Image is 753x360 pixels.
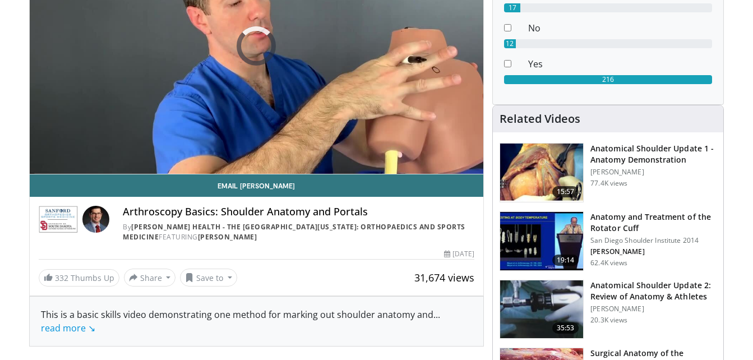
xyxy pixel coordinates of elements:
div: By FEATURING [123,222,474,242]
a: [PERSON_NAME] Health - The [GEOGRAPHIC_DATA][US_STATE]: Orthopaedics and Sports Medicine [123,222,465,242]
h4: Arthroscopy Basics: Shoulder Anatomy and Portals [123,206,474,218]
h3: Anatomical Shoulder Update 2: Review of Anatomy & Athletes [590,280,717,302]
span: 15:57 [552,186,579,197]
a: read more ↘ [41,322,95,334]
a: 332 Thumbs Up [39,269,119,287]
button: Save to [180,269,237,287]
a: 15:57 Anatomical Shoulder Update 1 - Anatomy Demonstration [PERSON_NAME] 77.4K views [500,143,717,202]
h4: Related Videos [500,112,580,126]
div: 12 [504,39,516,48]
span: 31,674 views [414,271,474,284]
span: 332 [55,273,68,283]
p: [PERSON_NAME] [590,168,717,177]
p: 77.4K views [590,179,627,188]
a: Email [PERSON_NAME] [30,174,484,197]
div: 216 [504,75,712,84]
img: Sanford Health - The University of South Dakota School of Medicine: Orthopaedics and Sports Medicine [39,206,78,233]
p: [PERSON_NAME] [590,304,717,313]
img: 49076_0000_3.png.150x105_q85_crop-smart_upscale.jpg [500,280,583,339]
span: 19:14 [552,255,579,266]
button: Share [124,269,176,287]
h3: Anatomy and Treatment of the Rotator Cuff [590,211,717,234]
a: 35:53 Anatomical Shoulder Update 2: Review of Anatomy & Athletes [PERSON_NAME] 20.3K views [500,280,717,339]
dd: Yes [520,57,720,71]
span: ... [41,308,440,334]
p: [PERSON_NAME] [590,247,717,256]
img: 58008271-3059-4eea-87a5-8726eb53a503.150x105_q85_crop-smart_upscale.jpg [500,212,583,270]
h3: Anatomical Shoulder Update 1 - Anatomy Demonstration [590,143,717,165]
a: [PERSON_NAME] [198,232,257,242]
div: This is a basic skills video demonstrating one method for marking out shoulder anatomy and [41,308,473,335]
a: 19:14 Anatomy and Treatment of the Rotator Cuff San Diego Shoulder Institute 2014 [PERSON_NAME] 6... [500,211,717,271]
img: Avatar [82,206,109,233]
p: 20.3K views [590,316,627,325]
p: 62.4K views [590,259,627,267]
div: [DATE] [444,249,474,259]
img: laj_3.png.150x105_q85_crop-smart_upscale.jpg [500,144,583,202]
span: 35:53 [552,322,579,334]
p: San Diego Shoulder Institute 2014 [590,236,717,245]
dd: No [520,21,720,35]
div: 17 [504,3,520,12]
